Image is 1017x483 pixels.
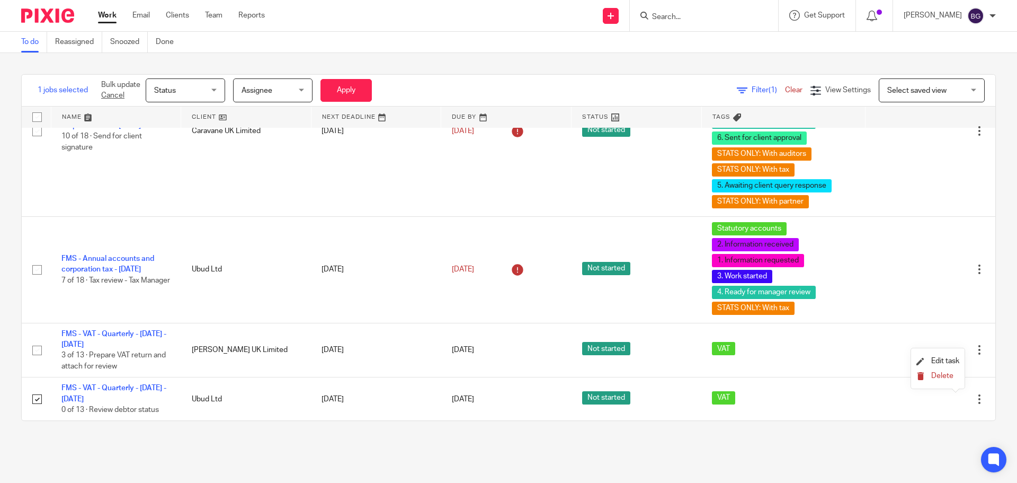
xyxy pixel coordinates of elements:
span: Delete [931,372,953,380]
button: Apply [320,79,372,102]
td: Ubud Ltd [181,216,311,323]
span: VAT [712,342,735,355]
a: FMS - Annual accounts and corporation tax - [DATE] [61,255,154,273]
span: Statutory accounts [712,222,787,235]
span: Get Support [804,12,845,19]
span: 0 of 13 · Review debtor status [61,406,159,414]
span: [DATE] [452,346,474,354]
span: Assignee [242,87,272,94]
td: [PERSON_NAME] UK Limited [181,323,311,377]
img: Pixie [21,8,74,23]
td: [DATE] [311,323,441,377]
span: 5. Awaiting client query response [712,179,832,192]
span: STATS ONLY: With tax [712,163,795,177]
a: FMS - Annual accounts and corporation tax - [DATE] [61,111,154,129]
span: 1 jobs selected [38,85,88,95]
span: Not started [582,342,630,355]
span: STATS ONLY: With tax [712,302,795,315]
span: [DATE] [452,396,474,403]
span: Select saved view [887,87,947,94]
span: 2. Information received [712,238,799,251]
span: STATS ONLY: With auditors [712,147,811,161]
a: Snoozed [110,32,148,52]
span: (1) [769,86,777,94]
span: Not started [582,124,630,137]
a: Done [156,32,182,52]
a: FMS - VAT - Quarterly - [DATE] - [DATE] [61,384,166,402]
button: Delete [916,372,959,381]
span: STATS ONLY: With partner [712,195,809,208]
td: [DATE] [311,377,441,421]
span: [DATE] [452,266,474,273]
td: Caravane UK Limited [181,46,311,216]
span: Filter [752,86,785,94]
a: Email [132,10,150,21]
span: 1. Information requested [712,254,804,267]
a: To do [21,32,47,52]
span: 4. Ready for manager review [712,286,816,299]
p: Bulk update [101,80,140,101]
a: Clear [785,86,802,94]
a: Clients [166,10,189,21]
td: [DATE] [311,46,441,216]
span: 6. Sent for client approval [712,131,807,145]
img: svg%3E [967,7,984,24]
a: Cancel [101,92,124,99]
td: [DATE] [311,216,441,323]
td: Ubud Ltd [181,377,311,421]
span: Not started [582,391,630,405]
a: Team [205,10,222,21]
span: [DATE] [452,127,474,135]
span: Edit task [931,357,959,365]
span: VAT [712,391,735,405]
a: Edit task [916,357,959,365]
span: 3. Work started [712,270,772,283]
a: Reports [238,10,265,21]
span: Tags [712,114,730,120]
a: Reassigned [55,32,102,52]
a: FMS - VAT - Quarterly - [DATE] - [DATE] [61,330,166,348]
a: Work [98,10,117,21]
span: Status [154,87,176,94]
span: View Settings [825,86,871,94]
span: 7 of 18 · Tax review - Tax Manager [61,277,170,284]
input: Search [651,13,746,22]
span: 3 of 13 · Prepare VAT return and attach for review [61,352,166,370]
p: [PERSON_NAME] [904,10,962,21]
span: Not started [582,262,630,275]
span: 10 of 18 · Send for client signature [61,133,142,152]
